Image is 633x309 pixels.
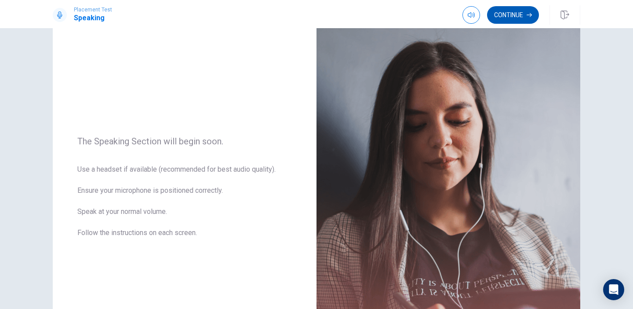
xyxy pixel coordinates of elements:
[74,13,112,23] h1: Speaking
[77,136,292,147] span: The Speaking Section will begin soon.
[487,6,539,24] button: Continue
[77,164,292,249] span: Use a headset if available (recommended for best audio quality). Ensure your microphone is positi...
[74,7,112,13] span: Placement Test
[603,279,624,300] div: Open Intercom Messenger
